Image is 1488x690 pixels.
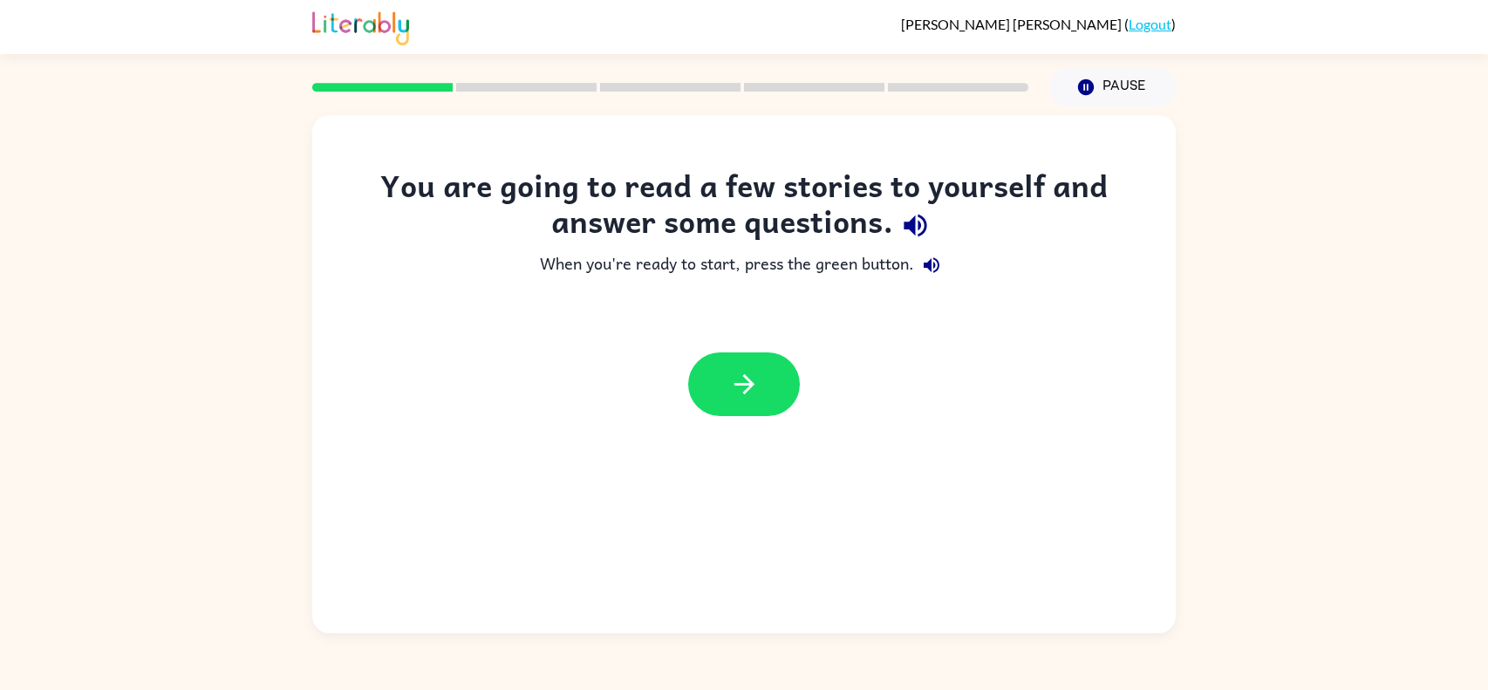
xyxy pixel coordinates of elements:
[901,16,1124,32] span: [PERSON_NAME] [PERSON_NAME]
[347,167,1141,248] div: You are going to read a few stories to yourself and answer some questions.
[347,248,1141,283] div: When you're ready to start, press the green button.
[1049,67,1176,107] button: Pause
[1129,16,1171,32] a: Logout
[901,16,1176,32] div: ( )
[312,7,409,45] img: Literably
